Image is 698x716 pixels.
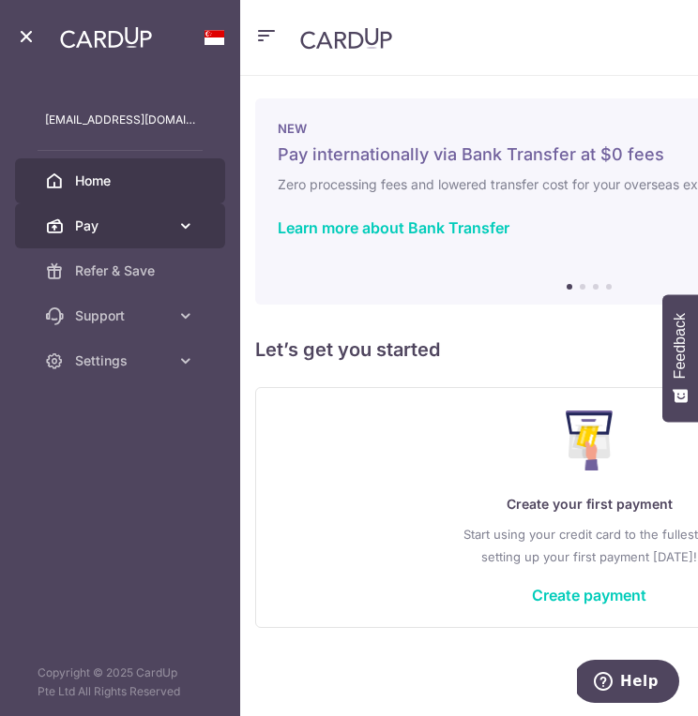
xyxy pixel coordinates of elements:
span: Support [75,306,169,325]
p: Copyright © 2025 CardUp Pte Ltd All Rights Reserved [15,664,225,701]
span: Refer & Save [75,261,195,280]
a: Settings [15,338,225,383]
a: Learn more about Bank Transfer [278,218,509,237]
iframe: Opens a widget where you can find more information [577,660,679,707]
span: Feedback [672,313,689,379]
a: Home [15,158,225,203]
a: Refer & Save [15,248,225,293]
img: CardUp [300,27,392,50]
p: [EMAIL_ADDRESS][DOMAIN_NAME] [45,111,195,129]
span: Pay [75,216,169,235]
span: Settings [75,351,169,370]
img: Make Payment [566,410,614,470]
a: Support [15,293,225,338]
img: CardUp [60,26,152,49]
a: Create payment [532,586,646,604]
span: Home [75,172,195,190]
button: Feedback - Show survey [662,294,698,422]
a: Pay [15,203,225,248]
